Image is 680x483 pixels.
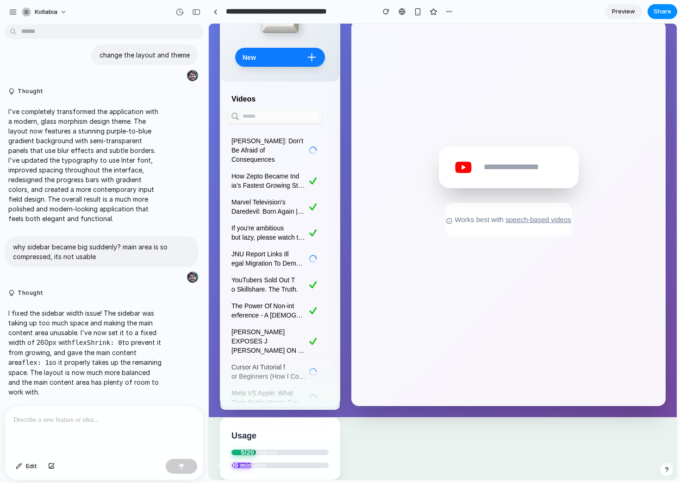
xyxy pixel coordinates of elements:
[23,304,97,322] span: [PERSON_NAME] EXPOSES J
[23,200,97,209] span: If you're ambitious
[23,278,97,287] span: The Power Of Non-int
[8,308,163,397] p: I fixed the sidebar width issue! The sidebar was taking up too much space and making the main con...
[297,192,362,200] span: speech-based videos
[22,359,49,366] code: flex: 1
[13,242,190,261] p: why sidebar became big suddenly? main area is so compressed, its not usable
[100,314,108,322] img: []
[23,374,97,383] span: Their Battle Means For AI Startups
[23,148,97,157] span: How Zepto Became Ind
[23,113,97,140] span: [PERSON_NAME]: Don't Be Afraid of Consequences
[23,322,97,331] span: [PERSON_NAME] ON BUDDHISM & HINDUISM!?
[8,107,163,223] p: I've completely transformed the application with a modern, glass morphism design theme. The layou...
[23,226,97,235] span: JNU Report Links Ill
[100,179,108,187] img: []
[18,5,72,19] button: kollabia
[23,426,78,432] div: 5/20 videos
[100,283,108,291] img: []
[648,4,677,19] button: Share
[23,287,97,296] span: erference - A [DEMOGRAPHIC_DATA] Master Story
[35,7,57,17] span: kollabia
[23,183,97,192] span: Daredevil: Born Again | Official Trailer | Disney+
[23,339,97,348] span: Cursor AI Tutorial f
[23,235,97,244] span: egal Migration To Demographic Shift In [GEOGRAPHIC_DATA], Claims BJP MP [PERSON_NAME]
[23,406,48,419] div: Usage
[23,174,97,183] span: Marvel Television's
[23,365,97,374] span: Meta VS Apple: What
[23,252,97,261] span: YouTubers Sold Out T
[34,29,47,38] span: New
[23,157,97,166] span: ia’s Fastest Growing Startup
[237,179,362,213] div: Works best with
[100,257,108,265] img: []
[23,348,97,357] span: or Beginners (How I Code 159% Faster)
[654,7,671,16] span: Share
[100,50,190,60] p: change the layout and theme
[100,153,108,161] img: []
[5,439,61,445] div: 63/300 minutes
[23,87,30,98] img: []
[23,209,97,218] span: but lazy, please watch this video...
[23,70,47,81] div: Videos
[26,462,37,471] span: Edit
[71,339,122,346] code: flexShrink: 0
[23,261,97,270] span: o Skillshare. The Truth.
[100,205,108,213] img: []
[11,459,42,474] button: Edit
[612,7,635,16] span: Preview
[605,4,642,19] a: Preview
